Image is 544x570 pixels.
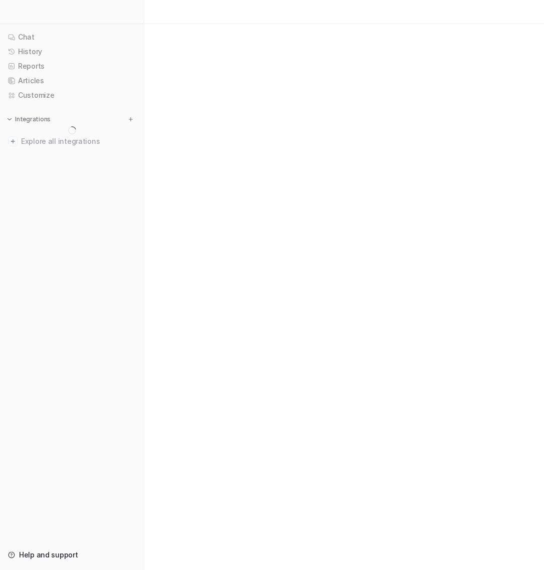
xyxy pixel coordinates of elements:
img: expand menu [6,116,13,123]
a: Help and support [4,548,140,562]
a: Reports [4,59,140,73]
a: Customize [4,88,140,102]
a: Articles [4,74,140,88]
span: Explore all integrations [21,133,136,149]
a: Chat [4,30,140,44]
img: menu_add.svg [127,116,134,123]
a: History [4,45,140,59]
img: explore all integrations [8,136,18,146]
p: Integrations [15,115,51,123]
a: Explore all integrations [4,134,140,148]
button: Integrations [4,114,54,124]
